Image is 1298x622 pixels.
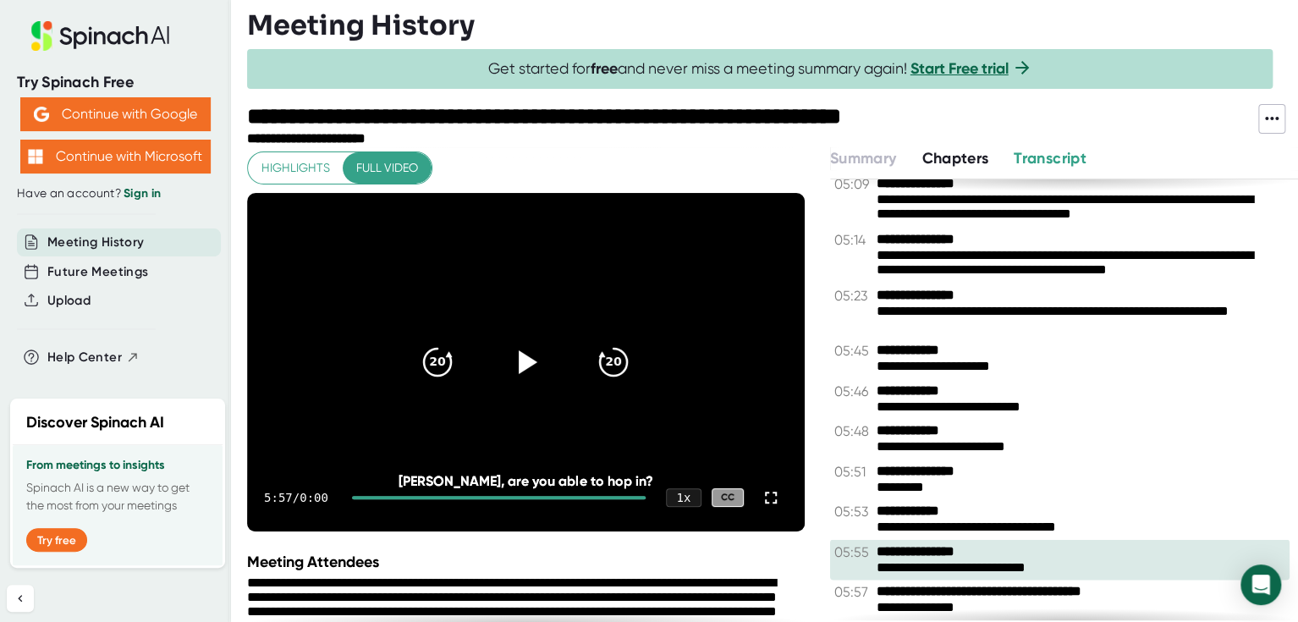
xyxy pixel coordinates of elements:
[20,97,211,131] button: Continue with Google
[830,149,896,168] span: Summary
[303,473,749,489] div: [PERSON_NAME], are you able to hop in?
[34,107,49,122] img: Aehbyd4JwY73AAAAAElFTkSuQmCC
[356,157,418,179] span: Full video
[248,152,344,184] button: Highlights
[1240,564,1281,605] div: Open Intercom Messenger
[910,59,1009,78] a: Start Free trial
[26,411,164,434] h2: Discover Spinach AI
[834,464,872,480] span: 05:51
[834,504,872,520] span: 05:53
[47,348,122,367] span: Help Center
[834,383,872,399] span: 05:46
[26,459,209,472] h3: From meetings to insights
[834,288,872,304] span: 05:23
[26,528,87,552] button: Try free
[834,423,872,439] span: 05:48
[834,584,872,600] span: 05:57
[921,149,988,168] span: Chapters
[921,147,988,170] button: Chapters
[124,186,161,201] a: Sign in
[834,343,872,359] span: 05:45
[712,488,744,508] div: CC
[830,147,896,170] button: Summary
[47,291,91,311] button: Upload
[488,59,1032,79] span: Get started for and never miss a meeting summary again!
[47,233,144,252] button: Meeting History
[343,152,432,184] button: Full video
[261,157,330,179] span: Highlights
[17,186,213,201] div: Have an account?
[47,348,140,367] button: Help Center
[666,488,701,507] div: 1 x
[17,73,213,92] div: Try Spinach Free
[47,262,148,282] button: Future Meetings
[834,232,872,248] span: 05:14
[247,9,475,41] h3: Meeting History
[7,585,34,612] button: Collapse sidebar
[247,553,809,571] div: Meeting Attendees
[264,491,332,504] div: 5:57 / 0:00
[834,176,872,192] span: 05:09
[591,59,618,78] b: free
[1014,149,1086,168] span: Transcript
[20,140,211,173] button: Continue with Microsoft
[26,479,209,515] p: Spinach AI is a new way to get the most from your meetings
[1014,147,1086,170] button: Transcript
[834,543,872,559] span: 05:55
